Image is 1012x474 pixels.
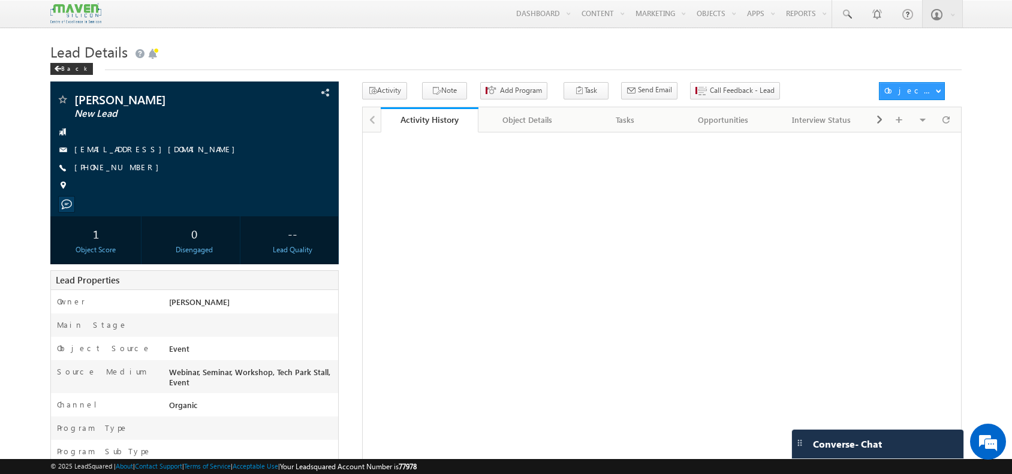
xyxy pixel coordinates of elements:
button: Task [564,82,609,99]
span: Lead Properties [56,274,119,286]
button: Add Program [480,82,547,99]
a: Opportunities [674,107,773,132]
button: Note [422,82,467,99]
label: Object Source [57,343,151,354]
label: Program SubType [57,446,152,457]
img: carter-drag [795,438,805,448]
span: Add Program [500,85,542,96]
a: Tasks [577,107,675,132]
a: Activity History [381,107,479,132]
a: Terms of Service [184,462,231,470]
button: Send Email [621,82,677,99]
a: About [116,462,133,470]
span: [PHONE_NUMBER] [74,162,165,174]
span: 77978 [399,462,417,471]
a: Interview Status [773,107,871,132]
div: 1 [53,222,138,244]
div: Opportunities [684,113,762,127]
span: [PERSON_NAME] [74,93,254,105]
div: Webinar, Seminar, Workshop, Tech Park Stall, Event [166,366,338,393]
div: Organic [166,399,338,416]
img: Custom Logo [50,3,101,24]
div: Back [50,63,93,75]
div: Event [166,343,338,360]
label: Main Stage [57,319,128,330]
div: Object Score [53,244,138,255]
button: Call Feedback - Lead [690,82,780,99]
div: Object Details [488,113,566,127]
div: Interview Status [782,113,860,127]
div: 0 [152,222,237,244]
div: -- [251,222,335,244]
span: Your Leadsquared Account Number is [280,462,417,471]
span: Converse - Chat [813,439,882,449]
label: Program Type [57,422,128,433]
div: Disengaged [152,244,237,255]
button: Object Actions [879,82,945,100]
div: Object Actions [884,85,935,96]
div: Tasks [586,113,664,127]
span: Send Email [638,84,672,95]
span: Call Feedback - Lead [710,85,775,96]
label: Owner [57,296,85,307]
span: [PERSON_NAME] [169,297,230,307]
span: © 2025 LeadSquared | | | | | [50,461,417,472]
label: Source Medium [57,366,147,377]
span: Lead Details [50,42,128,61]
a: Acceptable Use [233,462,278,470]
a: Back [50,62,99,73]
span: New Lead [74,108,254,120]
a: [EMAIL_ADDRESS][DOMAIN_NAME] [74,144,241,154]
a: Object Details [478,107,577,132]
label: Channel [57,399,106,410]
button: Activity [362,82,407,99]
div: Activity History [390,114,470,125]
div: Lead Quality [251,244,335,255]
a: Contact Support [135,462,182,470]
